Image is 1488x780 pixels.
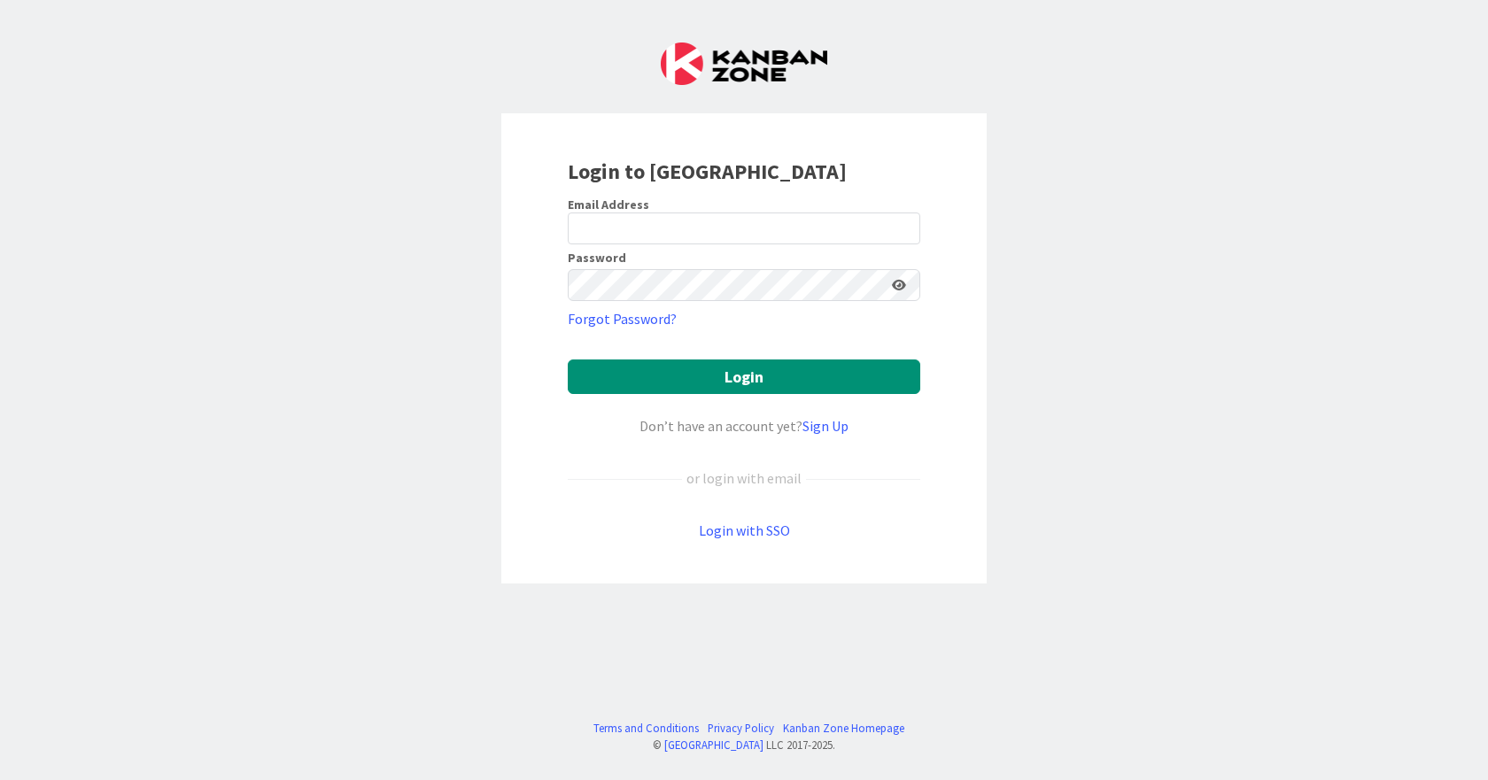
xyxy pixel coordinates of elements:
[568,158,847,185] b: Login to [GEOGRAPHIC_DATA]
[568,251,626,264] label: Password
[593,720,699,737] a: Terms and Conditions
[802,417,849,435] a: Sign Up
[661,42,827,85] img: Kanban Zone
[585,737,904,753] div: © LLC 2017- 2025 .
[783,720,904,737] a: Kanban Zone Homepage
[568,197,649,212] label: Email Address
[568,415,920,436] div: Don’t have an account yet?
[568,359,920,394] button: Login
[699,521,790,539] a: Login with SSO
[682,467,806,489] div: or login with email
[664,738,763,752] a: [GEOGRAPHIC_DATA]
[568,308,677,329] a: Forgot Password?
[708,720,774,737] a: Privacy Policy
